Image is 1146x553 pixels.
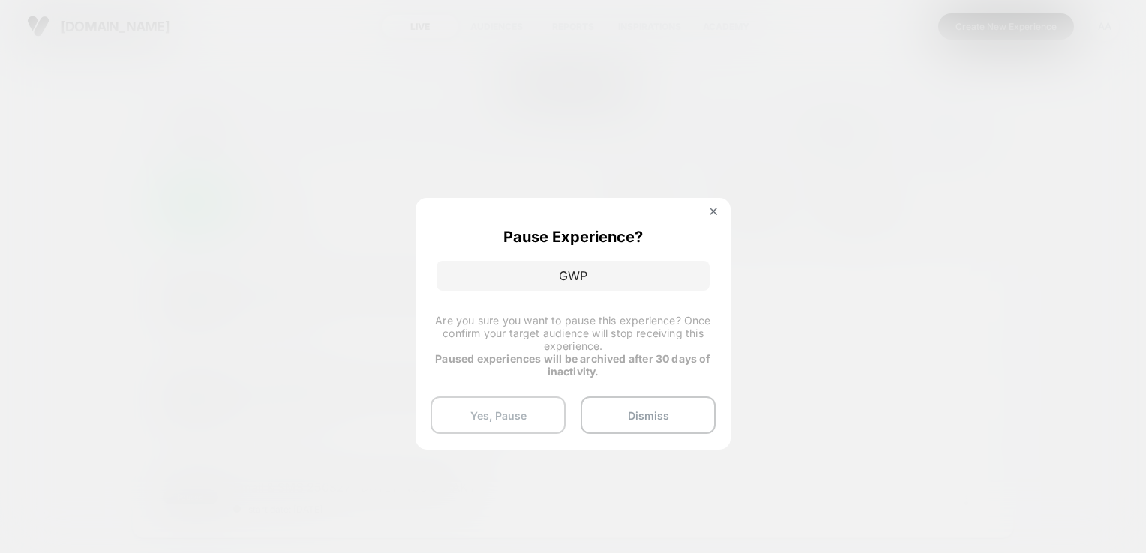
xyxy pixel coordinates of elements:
[709,208,717,215] img: close
[435,314,710,352] span: Are you sure you want to pause this experience? Once confirm your target audience will stop recei...
[503,228,643,246] p: Pause Experience?
[430,396,565,434] button: Yes, Pause
[436,261,709,291] p: GWP
[435,352,710,378] strong: Paused experiences will be archived after 30 days of inactivity.
[580,396,715,434] button: Dismiss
